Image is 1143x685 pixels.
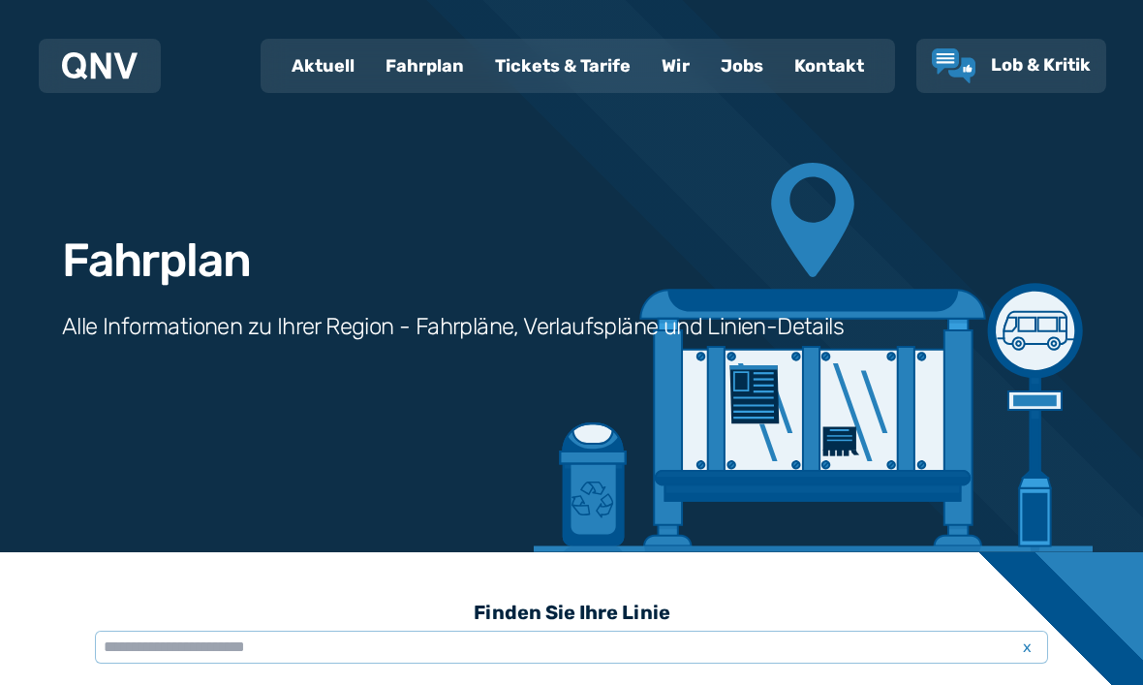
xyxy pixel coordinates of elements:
a: Wir [646,41,705,91]
span: Lob & Kritik [991,54,1091,76]
a: Kontakt [779,41,880,91]
h1: Fahrplan [62,237,250,284]
a: Fahrplan [370,41,479,91]
img: QNV Logo [62,52,138,79]
a: Tickets & Tarife [479,41,646,91]
h3: Finden Sie Ihre Linie [95,591,1048,634]
a: Lob & Kritik [932,48,1091,83]
h3: Alle Informationen zu Ihrer Region - Fahrpläne, Verlaufspläne und Linien-Details [62,311,844,342]
a: Aktuell [276,41,370,91]
span: x [1013,636,1040,659]
a: QNV Logo [62,47,138,85]
a: Jobs [705,41,779,91]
